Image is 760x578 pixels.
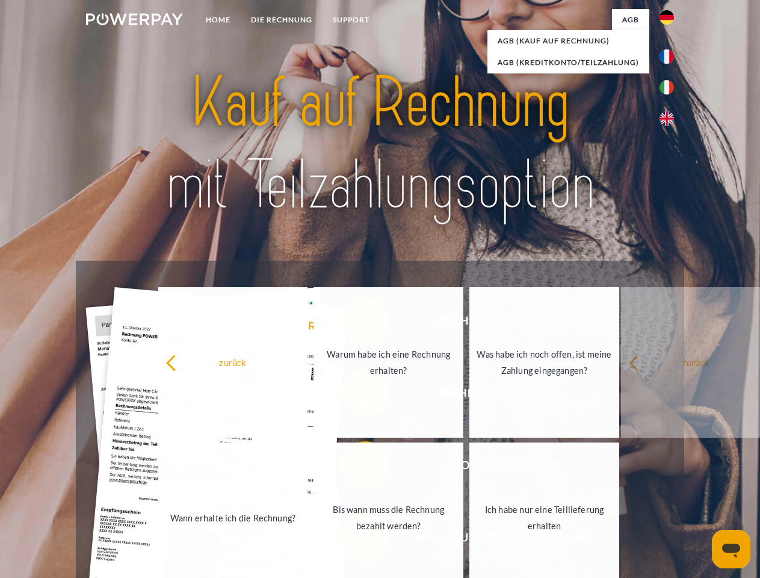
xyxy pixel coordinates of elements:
[712,530,750,568] iframe: Schaltfläche zum Öffnen des Messaging-Fensters
[487,52,649,73] a: AGB (Kreditkonto/Teilzahlung)
[660,80,674,95] img: it
[321,346,456,379] div: Warum habe ich eine Rechnung erhalten?
[165,509,301,526] div: Wann erhalte ich die Rechnung?
[165,354,301,370] div: zurück
[86,13,183,25] img: logo-powerpay-white.svg
[241,9,323,31] a: DIE RECHNUNG
[321,502,456,534] div: Bis wann muss die Rechnung bezahlt werden?
[323,9,380,31] a: SUPPORT
[660,49,674,64] img: fr
[612,9,649,31] a: agb
[477,346,612,379] div: Was habe ich noch offen, ist meine Zahlung eingegangen?
[469,287,619,438] a: Was habe ich noch offen, ist meine Zahlung eingegangen?
[115,58,645,231] img: title-powerpay_de.svg
[660,10,674,25] img: de
[487,30,649,52] a: AGB (Kauf auf Rechnung)
[196,9,241,31] a: Home
[477,502,612,534] div: Ich habe nur eine Teillieferung erhalten
[660,111,674,126] img: en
